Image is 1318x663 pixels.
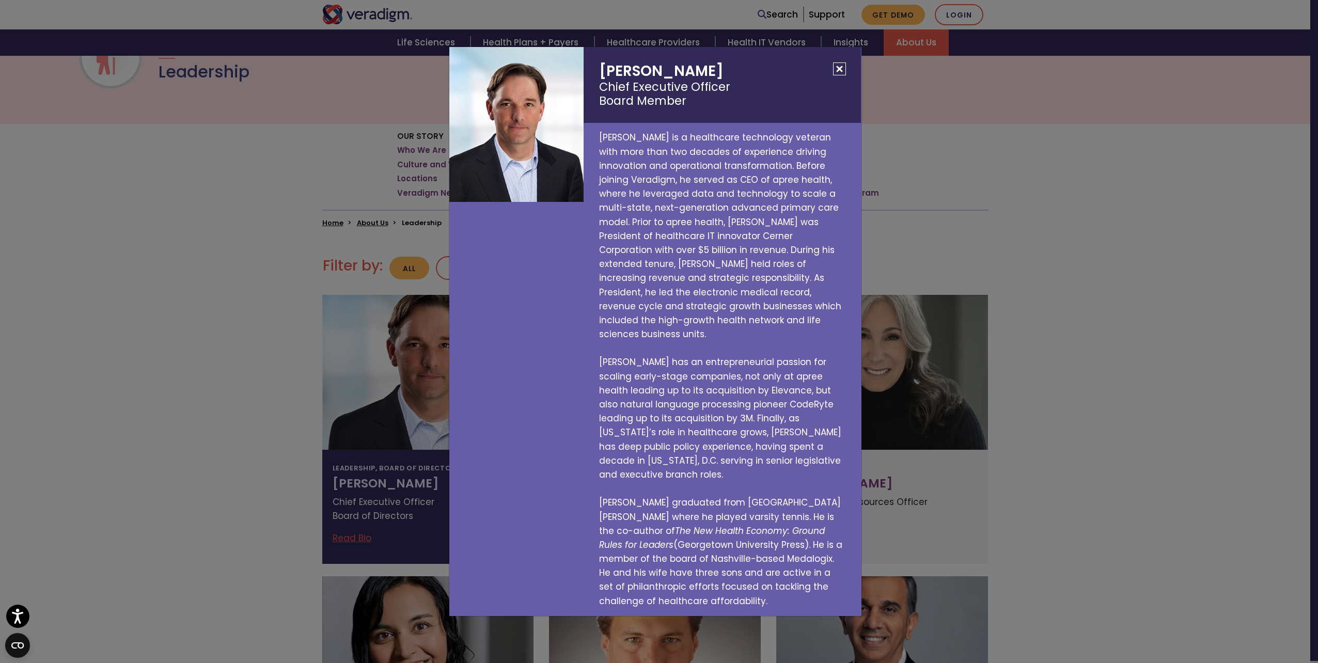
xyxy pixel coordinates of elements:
h2: [PERSON_NAME] [584,47,861,123]
em: The New Health Economy: Ground Rules for Leaders [599,525,825,551]
iframe: Drift Chat Widget [1120,589,1306,651]
small: Chief Executive Officer Board Member [599,80,845,108]
button: Close [833,62,846,75]
p: [PERSON_NAME] is a healthcare technology veteran with more than two decades of experience driving... [584,123,861,615]
button: Open CMP widget [5,633,30,658]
